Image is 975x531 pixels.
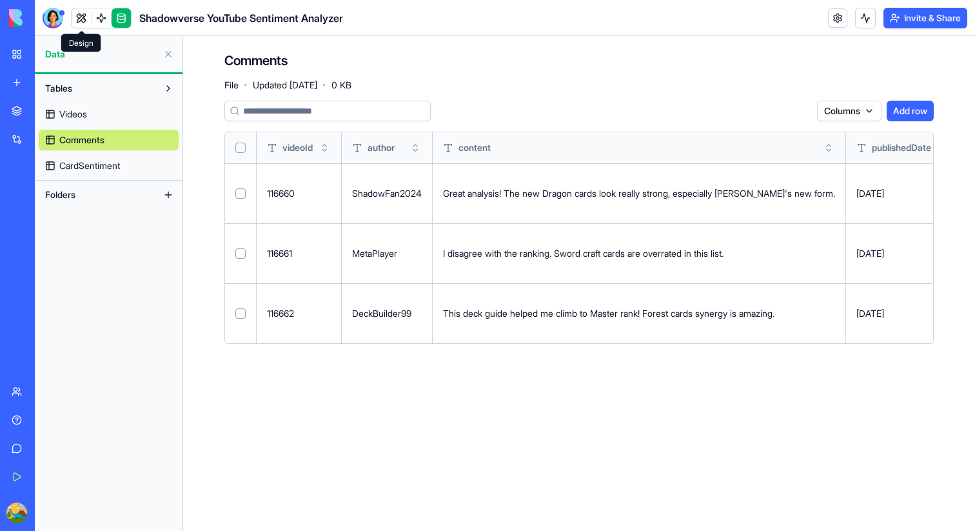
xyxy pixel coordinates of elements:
button: Select row [235,188,246,199]
span: Comments [59,134,104,146]
span: content [458,141,491,154]
div: [DATE] [856,307,949,320]
div: 116661 [267,247,331,260]
a: Videos [39,104,179,125]
span: author [368,141,395,154]
span: Tables [45,82,72,95]
h4: Comments [224,52,288,70]
span: Shadowverse YouTube Sentiment Analyzer [139,10,343,26]
span: Updated [DATE] [253,79,317,92]
button: Columns [817,101,881,121]
img: ACg8ocKy6fqbUqWq04xfYWFvqMHXvt1DTVvdXXBqpPAjMcFSXu4Gxu8=s96-c [6,503,27,523]
span: 0 KB [331,79,351,92]
span: · [322,75,326,95]
span: File [224,79,239,92]
button: Tables [39,78,158,99]
a: CardSentiment [39,155,179,176]
div: 116660 [267,187,331,200]
button: Toggle sort [822,141,835,154]
span: CardSentiment [59,159,120,172]
button: Folders [39,185,158,205]
div: 116662 [267,307,331,320]
span: Data [45,48,158,61]
a: Comments [39,130,179,150]
div: [DATE] [856,247,949,260]
button: Invite & Share [883,8,967,28]
button: Select row [235,308,246,319]
div: [DATE] [856,187,949,200]
button: Add row [887,101,934,121]
div: Great analysis! The new Dragon cards look really strong, especially [PERSON_NAME]'s new form. [443,187,835,200]
button: Toggle sort [409,141,422,154]
div: DeckBuilder99 [352,307,422,320]
span: publishedDate [872,141,931,154]
div: This deck guide helped me climb to Master rank! Forest cards synergy is amazing. [443,307,835,320]
button: Toggle sort [318,141,331,154]
div: MetaPlayer [352,247,422,260]
div: ShadowFan2024 [352,187,422,200]
button: Select row [235,248,246,259]
span: · [244,75,248,95]
div: Design [61,34,101,52]
span: Folders [45,188,75,201]
img: logo [9,9,89,27]
span: Videos [59,108,87,121]
span: videoId [282,141,313,154]
button: Select all [235,143,246,153]
div: I disagree with the ranking. Sword craft cards are overrated in this list. [443,247,835,260]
